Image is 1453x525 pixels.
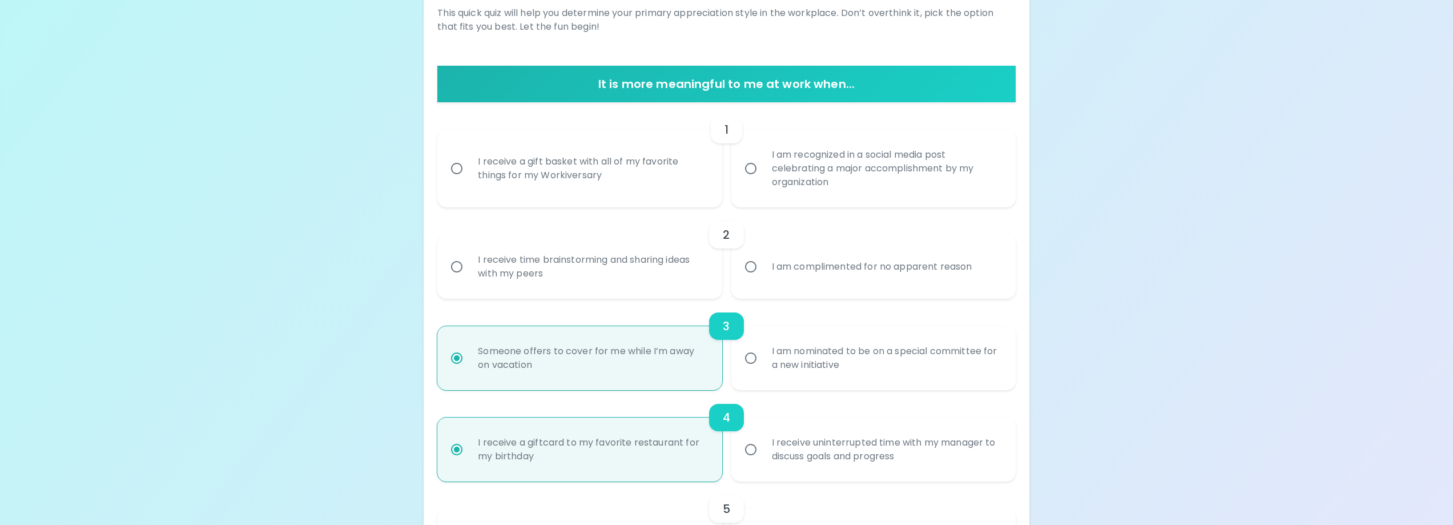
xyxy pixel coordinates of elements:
[723,226,730,244] h6: 2
[469,331,715,386] div: Someone offers to cover for me while I’m away on vacation
[437,390,1015,482] div: choice-group-check
[469,141,715,196] div: I receive a gift basket with all of my favorite things for my Workiversary
[437,207,1015,299] div: choice-group-check
[437,102,1015,207] div: choice-group-check
[437,299,1015,390] div: choice-group-check
[763,422,1009,477] div: I receive uninterrupted time with my manager to discuss goals and progress
[469,239,715,294] div: I receive time brainstorming and sharing ideas with my peers
[723,408,730,427] h6: 4
[442,75,1011,93] h6: It is more meaningful to me at work when...
[723,500,730,518] h6: 5
[723,317,730,335] h6: 3
[763,246,981,287] div: I am complimented for no apparent reason
[469,422,715,477] div: I receive a giftcard to my favorite restaurant for my birthday
[725,121,728,139] h6: 1
[763,134,1009,203] div: I am recognized in a social media post celebrating a major accomplishment by my organization
[763,331,1009,386] div: I am nominated to be on a special committee for a new initiative
[437,6,1015,34] p: This quick quiz will help you determine your primary appreciation style in the workplace. Don’t o...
